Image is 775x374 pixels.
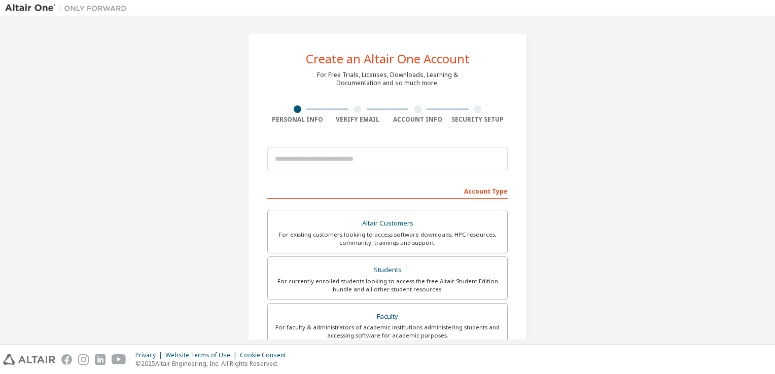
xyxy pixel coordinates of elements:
[274,216,501,231] div: Altair Customers
[448,116,508,124] div: Security Setup
[5,3,132,13] img: Altair One
[274,231,501,247] div: For existing customers looking to access software downloads, HPC resources, community, trainings ...
[306,53,470,65] div: Create an Altair One Account
[317,71,458,87] div: For Free Trials, Licenses, Downloads, Learning & Documentation and so much more.
[274,310,501,324] div: Faculty
[165,351,240,359] div: Website Terms of Use
[387,116,448,124] div: Account Info
[78,354,89,365] img: instagram.svg
[267,116,328,124] div: Personal Info
[274,323,501,340] div: For faculty & administrators of academic institutions administering students and accessing softwa...
[135,359,292,368] p: © 2025 Altair Engineering, Inc. All Rights Reserved.
[112,354,126,365] img: youtube.svg
[61,354,72,365] img: facebook.svg
[240,351,292,359] div: Cookie Consent
[267,182,508,199] div: Account Type
[328,116,388,124] div: Verify Email
[135,351,165,359] div: Privacy
[95,354,105,365] img: linkedin.svg
[274,277,501,293] div: For currently enrolled students looking to access the free Altair Student Edition bundle and all ...
[3,354,55,365] img: altair_logo.svg
[274,263,501,277] div: Students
